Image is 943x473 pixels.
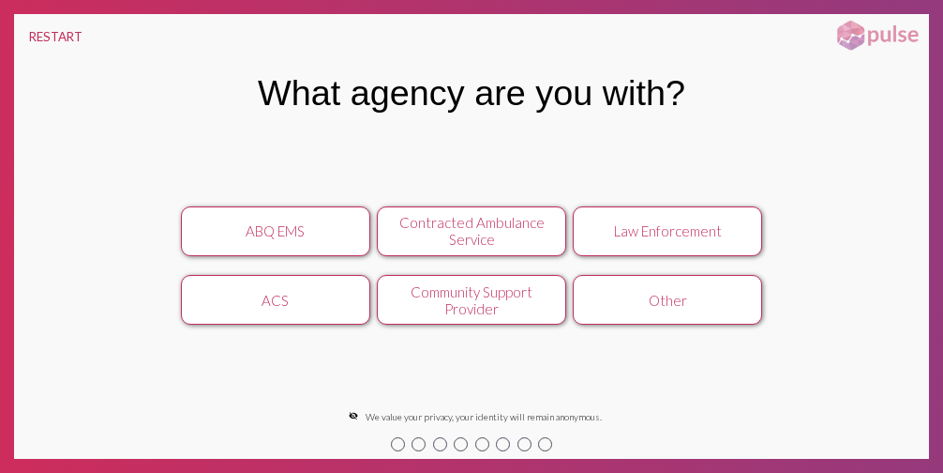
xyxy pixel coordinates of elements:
[191,222,359,239] div: ABQ EMS
[191,292,359,309] div: ACS
[831,19,924,53] img: pulsehorizontalsmall.png
[377,275,566,325] button: Community Support Provider
[583,292,751,309] div: Other
[387,214,555,248] div: Contracted Ambulance Service
[573,275,762,325] button: Other
[377,206,566,256] button: Contracted Ambulance Service
[583,222,751,239] div: Law Enforcement
[181,275,370,325] button: ACS
[14,14,97,59] button: RESTART
[181,206,370,256] button: ABQ EMS
[387,283,555,317] div: Community Support Provider
[258,73,685,114] div: What agency are you with?
[366,411,602,422] span: We value your privacy, your identity will remain anonymous.
[349,411,358,420] mat-icon: visibility_off
[573,206,762,256] button: Law Enforcement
